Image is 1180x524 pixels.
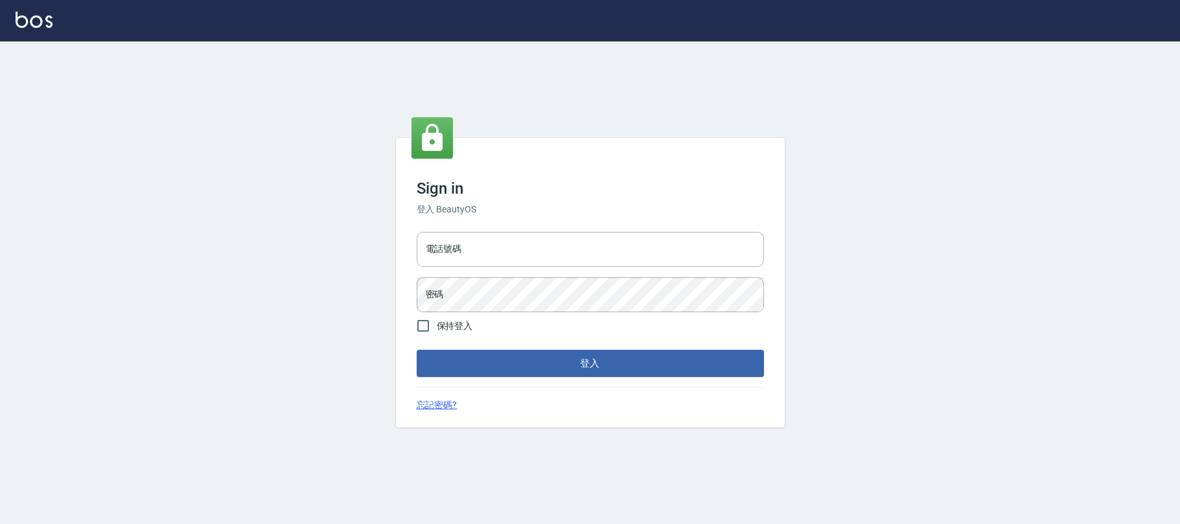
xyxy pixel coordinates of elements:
[417,179,764,198] h3: Sign in
[16,12,52,28] img: Logo
[417,350,764,377] button: 登入
[417,203,764,216] h6: 登入 BeautyOS
[437,319,473,333] span: 保持登入
[417,398,457,412] a: 忘記密碼?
